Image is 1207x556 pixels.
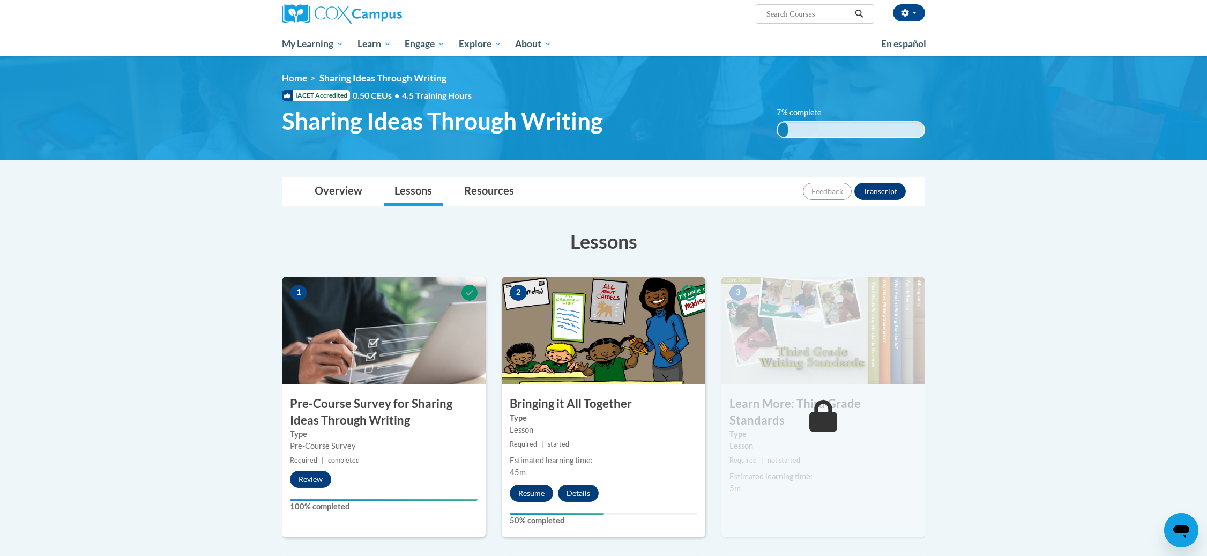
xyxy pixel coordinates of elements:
a: Overview [304,177,373,206]
span: 4.5 Training Hours [402,90,472,100]
img: Course Image [502,277,705,384]
a: Resources [453,177,525,206]
span: 45m [510,468,526,477]
span: 2 [510,285,527,301]
span: completed [328,456,360,464]
h3: Bringing it All Together [502,396,705,412]
img: Cox Campus [282,4,402,24]
label: Type [510,412,697,424]
span: Required [290,456,317,464]
div: Pre-Course Survey [290,440,478,452]
h3: Lessons [282,228,925,255]
a: Lessons [384,177,443,206]
button: Feedback [803,183,852,200]
a: Home [282,72,307,84]
label: 50% completed [510,515,697,527]
span: Required [510,440,537,448]
div: Main menu [266,32,941,56]
button: Details [558,485,599,502]
span: | [541,440,543,448]
span: Learn [357,38,391,50]
label: Type [729,428,917,440]
span: Sharing Ideas Through Writing [282,107,603,135]
div: Your progress [290,499,478,501]
span: IACET Accredited [282,90,350,101]
span: Required [729,456,757,464]
iframe: Button to launch messaging window [1164,513,1198,547]
span: About [515,38,552,50]
label: 100% completed [290,501,478,513]
a: Cox Campus [282,4,486,24]
a: About [509,32,559,56]
button: Transcript [854,183,906,200]
span: started [548,440,569,448]
span: My Learning [282,38,344,50]
button: Account Settings [893,4,925,21]
span: Engage [405,38,445,50]
span: Sharing Ideas Through Writing [319,72,446,84]
span: 3 [729,285,747,301]
div: Estimated learning time: [729,471,917,483]
div: Lesson [510,424,697,436]
a: En español [874,33,933,55]
span: Explore [459,38,502,50]
span: 1 [290,285,307,301]
div: 7% complete [778,122,788,137]
a: Engage [398,32,452,56]
div: Estimated learning time: [510,455,697,466]
img: Course Image [721,277,925,384]
a: Explore [452,32,509,56]
a: Learn [351,32,398,56]
span: 0.50 CEUs [353,90,402,101]
span: | [322,456,324,464]
div: Your progress [510,513,603,515]
div: Lesson [729,440,917,452]
button: Review [290,471,331,488]
span: not started [768,456,800,464]
span: | [761,456,763,464]
label: 7% complete [777,107,838,118]
span: En español [881,38,926,49]
span: • [394,90,399,100]
input: Search Courses [765,8,851,20]
img: Course Image [282,277,486,384]
label: Type [290,428,478,440]
span: 5m [729,484,741,493]
a: My Learning [275,32,351,56]
button: Resume [510,485,553,502]
button: Search [851,8,867,20]
h3: Pre-Course Survey for Sharing Ideas Through Writing [282,396,486,429]
h3: Learn More: Third Grade Standards [721,396,925,429]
